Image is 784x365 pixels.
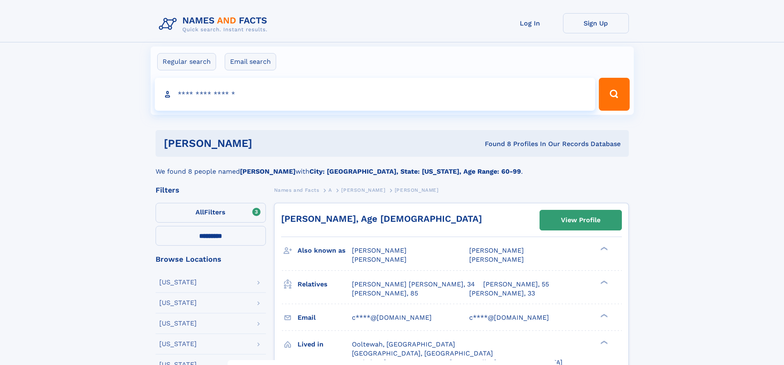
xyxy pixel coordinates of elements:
[599,78,629,111] button: Search Button
[469,256,524,263] span: [PERSON_NAME]
[598,339,608,345] div: ❯
[309,167,521,175] b: City: [GEOGRAPHIC_DATA], State: [US_STATE], Age Range: 60-99
[274,185,319,195] a: Names and Facts
[352,340,455,348] span: Ooltewah, [GEOGRAPHIC_DATA]
[159,341,197,347] div: [US_STATE]
[281,214,482,224] a: [PERSON_NAME], Age [DEMOGRAPHIC_DATA]
[563,13,629,33] a: Sign Up
[341,187,385,193] span: [PERSON_NAME]
[328,187,332,193] span: A
[469,246,524,254] span: [PERSON_NAME]
[157,53,216,70] label: Regular search
[155,78,596,111] input: search input
[469,289,535,298] a: [PERSON_NAME], 33
[156,186,266,194] div: Filters
[395,187,439,193] span: [PERSON_NAME]
[368,139,621,149] div: Found 8 Profiles In Our Records Database
[598,313,608,318] div: ❯
[352,246,407,254] span: [PERSON_NAME]
[164,138,369,149] h1: [PERSON_NAME]
[156,13,274,35] img: Logo Names and Facts
[298,277,352,291] h3: Relatives
[561,211,600,230] div: View Profile
[159,279,197,286] div: [US_STATE]
[497,13,563,33] a: Log In
[156,203,266,223] label: Filters
[598,246,608,251] div: ❯
[225,53,276,70] label: Email search
[298,244,352,258] h3: Also known as
[328,185,332,195] a: A
[195,208,204,216] span: All
[298,311,352,325] h3: Email
[598,279,608,285] div: ❯
[159,300,197,306] div: [US_STATE]
[540,210,621,230] a: View Profile
[156,157,629,177] div: We found 8 people named with .
[341,185,385,195] a: [PERSON_NAME]
[483,280,549,289] a: [PERSON_NAME], 55
[159,320,197,327] div: [US_STATE]
[352,256,407,263] span: [PERSON_NAME]
[352,289,418,298] a: [PERSON_NAME], 85
[156,256,266,263] div: Browse Locations
[352,349,493,357] span: [GEOGRAPHIC_DATA], [GEOGRAPHIC_DATA]
[240,167,295,175] b: [PERSON_NAME]
[298,337,352,351] h3: Lived in
[352,280,475,289] a: [PERSON_NAME] [PERSON_NAME], 34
